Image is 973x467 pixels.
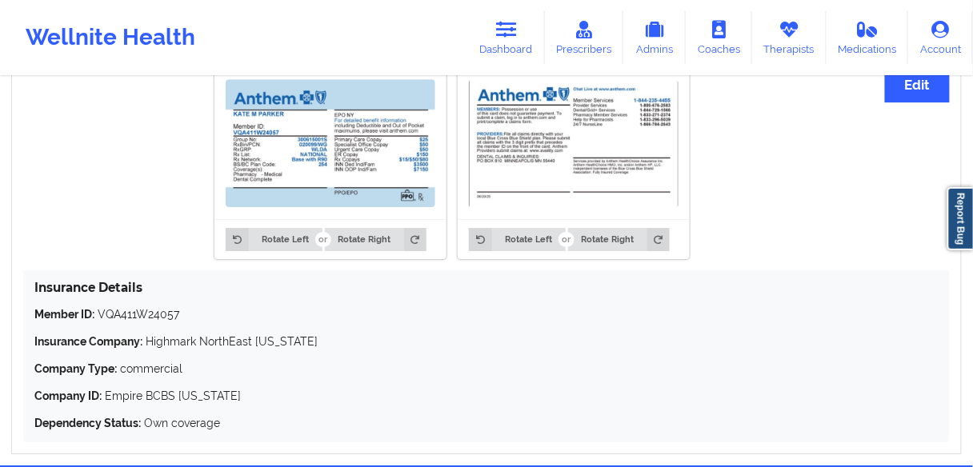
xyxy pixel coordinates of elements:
[545,11,624,64] a: Prescribers
[752,11,827,64] a: Therapists
[325,228,426,250] button: Rotate Right
[623,11,686,64] a: Admins
[34,306,939,322] p: VQA411W24057
[34,333,939,349] p: Highmark NorthEast [US_STATE]
[34,417,141,429] strong: Dependency Status:
[34,280,939,295] h4: Insurance Details
[34,361,939,377] p: commercial
[469,228,565,250] button: Rotate Left
[226,79,435,208] img: Kiernan Parker
[885,68,950,102] button: Edit
[226,228,322,250] button: Rotate Left
[34,388,939,404] p: Empire BCBS [US_STATE]
[827,11,909,64] a: Medications
[469,79,679,208] img: Kiernan Parker
[34,335,142,348] strong: Insurance Company:
[34,308,94,321] strong: Member ID:
[468,11,545,64] a: Dashboard
[34,362,117,375] strong: Company Type:
[34,389,102,402] strong: Company ID:
[947,187,973,250] a: Report Bug
[686,11,752,64] a: Coaches
[34,415,939,431] p: Own coverage
[908,11,973,64] a: Account
[568,228,670,250] button: Rotate Right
